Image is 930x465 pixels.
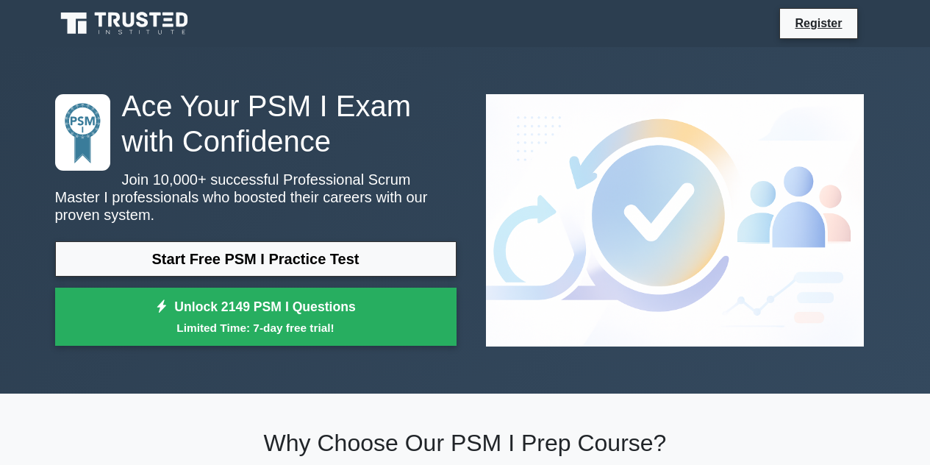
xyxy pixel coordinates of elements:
[74,319,438,336] small: Limited Time: 7-day free trial!
[55,429,876,457] h2: Why Choose Our PSM I Prep Course?
[474,82,876,358] img: Professional Scrum Master I Preview
[55,288,457,347] a: Unlock 2149 PSM I QuestionsLimited Time: 7-day free trial!
[786,14,851,32] a: Register
[55,88,457,159] h1: Ace Your PSM I Exam with Confidence
[55,241,457,277] a: Start Free PSM I Practice Test
[55,171,457,224] p: Join 10,000+ successful Professional Scrum Master I professionals who boosted their careers with ...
